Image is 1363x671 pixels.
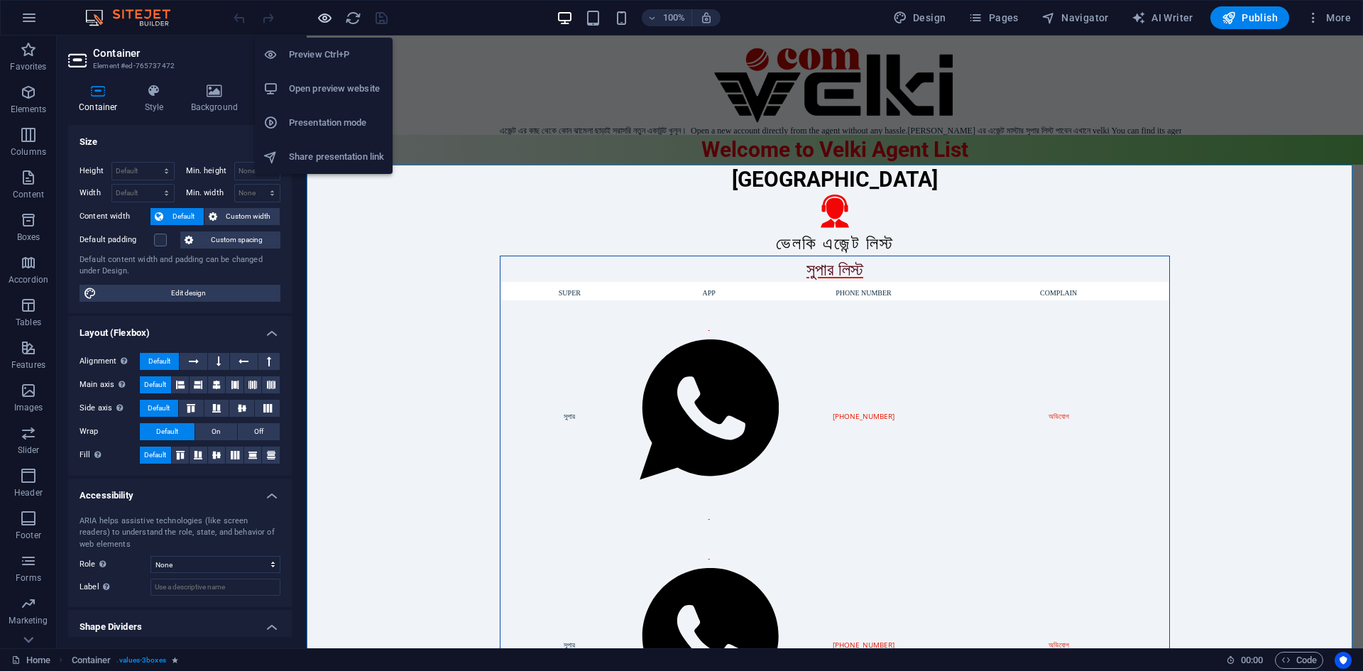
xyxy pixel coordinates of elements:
[148,400,170,417] span: Default
[1306,11,1351,25] span: More
[11,104,47,115] p: Elements
[140,353,179,370] button: Default
[144,447,166,464] span: Default
[1251,655,1253,665] span: :
[10,61,46,72] p: Favorites
[80,400,140,417] label: Side axis
[1335,652,1352,669] button: Usercentrics
[116,652,165,669] span: . values-3boxes
[289,46,384,63] h6: Preview Ctrl+P
[16,317,41,328] p: Tables
[16,530,41,541] p: Footer
[1226,652,1264,669] h6: Session time
[80,515,280,551] div: ARIA helps assistive technologies (like screen readers) to understand the role, state, and behavi...
[80,353,140,370] label: Alignment
[254,423,263,440] span: Off
[963,6,1024,29] button: Pages
[80,579,150,596] label: Label
[221,208,276,225] span: Custom width
[11,652,50,669] a: Click to cancel selection. Double-click to open Pages
[9,615,48,626] p: Marketing
[93,60,263,72] h3: Element #ed-765737472
[968,11,1018,25] span: Pages
[68,125,292,151] h4: Size
[17,231,40,243] p: Boxes
[197,231,276,249] span: Custom spacing
[68,610,292,635] h4: Shape Dividers
[150,579,280,596] input: Use a descriptive name
[140,400,178,417] button: Default
[11,146,46,158] p: Columns
[140,447,171,464] button: Default
[80,423,140,440] label: Wrap
[1126,6,1199,29] button: AI Writer
[72,652,178,669] nav: breadcrumb
[1036,6,1115,29] button: Navigator
[68,316,292,342] h4: Layout (Flexbox)
[204,208,280,225] button: Custom width
[1301,6,1357,29] button: More
[13,189,44,200] p: Content
[180,84,255,114] h4: Background
[80,167,111,175] label: Height
[345,10,361,26] i: Reload page
[1132,11,1193,25] span: AI Writer
[887,6,952,29] button: Design
[289,80,384,97] h6: Open preview website
[156,423,178,440] span: Default
[101,285,276,302] span: Edit design
[72,652,111,669] span: Click to select. Double-click to edit
[289,148,384,165] h6: Share presentation link
[93,47,292,60] h2: Container
[80,285,280,302] button: Edit design
[80,208,150,225] label: Content width
[195,423,237,440] button: On
[887,6,952,29] div: Design (Ctrl+Alt+Y)
[134,84,180,114] h4: Style
[1281,652,1317,669] span: Code
[700,11,713,24] i: On resize automatically adjust zoom level to fit chosen device.
[148,353,170,370] span: Default
[1210,6,1289,29] button: Publish
[1241,652,1263,669] span: 00 00
[168,208,199,225] span: Default
[18,444,40,456] p: Slider
[80,189,111,197] label: Width
[68,479,292,504] h4: Accessibility
[80,254,280,278] div: Default content width and padding can be changed under Design.
[80,231,154,249] label: Default padding
[80,376,140,393] label: Main axis
[186,167,234,175] label: Min. height
[1222,11,1278,25] span: Publish
[344,9,361,26] button: reload
[80,447,140,464] label: Fill
[68,84,134,114] h4: Container
[144,376,166,393] span: Default
[9,274,48,285] p: Accordion
[663,9,686,26] h6: 100%
[186,189,234,197] label: Min. width
[642,9,692,26] button: 100%
[1275,652,1323,669] button: Code
[893,11,946,25] span: Design
[80,556,110,573] span: Role
[82,9,188,26] img: Editor Logo
[140,376,171,393] button: Default
[238,423,280,440] button: Off
[212,423,221,440] span: On
[289,114,384,131] h6: Presentation mode
[172,656,178,664] i: Element contains an animation
[180,231,280,249] button: Custom spacing
[16,572,41,584] p: Forms
[1041,11,1109,25] span: Navigator
[150,208,204,225] button: Default
[14,487,43,498] p: Header
[140,423,195,440] button: Default
[14,402,43,413] p: Images
[11,359,45,371] p: Features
